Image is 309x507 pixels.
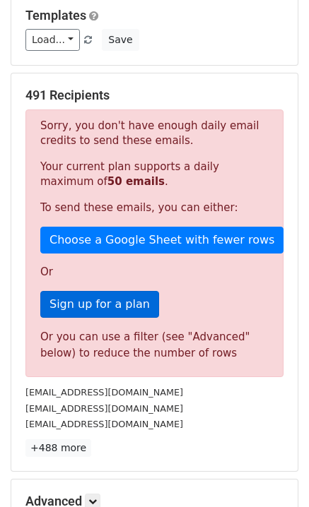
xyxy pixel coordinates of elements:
[40,291,159,318] a: Sign up for a plan
[25,29,80,51] a: Load...
[25,88,284,103] h5: 491 Recipients
[107,175,165,188] strong: 50 emails
[25,403,183,414] small: [EMAIL_ADDRESS][DOMAIN_NAME]
[40,227,284,253] a: Choose a Google Sheet with fewer rows
[238,439,309,507] iframe: Chat Widget
[102,29,139,51] button: Save
[25,8,86,23] a: Templates
[25,387,183,398] small: [EMAIL_ADDRESS][DOMAIN_NAME]
[25,439,91,457] a: +488 more
[40,265,269,280] p: Or
[25,419,183,429] small: [EMAIL_ADDRESS][DOMAIN_NAME]
[40,329,269,361] div: Or you can use a filter (see "Advanced" below) to reduce the number of rows
[40,201,269,215] p: To send these emails, you can either:
[40,160,269,189] p: Your current plan supports a daily maximum of .
[40,119,269,148] p: Sorry, you don't have enough daily email credits to send these emails.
